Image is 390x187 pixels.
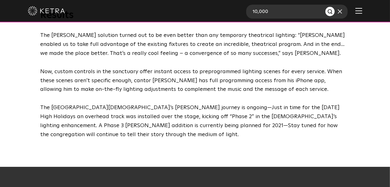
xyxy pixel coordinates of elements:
[325,7,335,16] button: Search
[41,67,347,94] p: Now, custom controls in the sanctuary offer instant access to preprogrammed lighting scenes for e...
[327,9,334,15] img: search button
[338,9,342,14] img: close search form
[41,31,347,58] p: The [PERSON_NAME] solution turned out to be even better than any temporary theatrical lighting: “...
[355,8,362,14] img: Hamburger%20Nav.svg
[28,6,65,16] img: ketra-logo-2019-white
[41,103,347,139] p: The [GEOGRAPHIC_DATA][DEMOGRAPHIC_DATA]’s [PERSON_NAME] journey is ongoing—Just in time for the [...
